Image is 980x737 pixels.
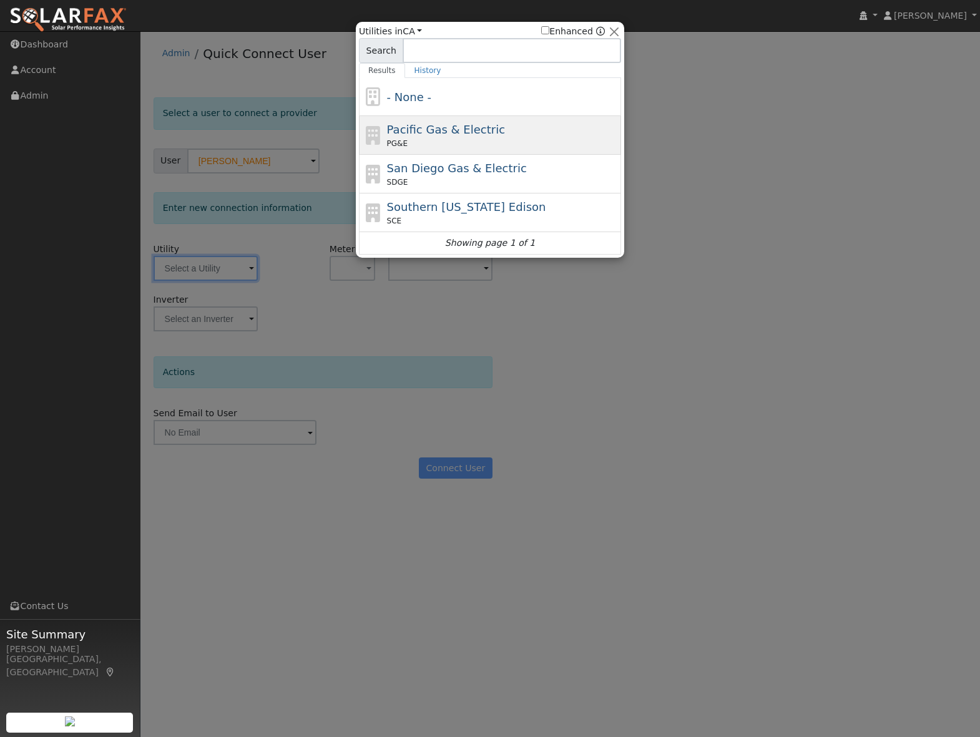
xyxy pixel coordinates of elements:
[445,237,535,250] i: Showing page 1 of 1
[387,90,431,104] span: - None -
[405,63,451,78] a: History
[387,177,408,188] span: SDGE
[65,716,75,726] img: retrieve
[541,25,605,38] span: Show enhanced providers
[9,7,127,33] img: SolarFax
[596,26,605,36] a: Enhanced Providers
[105,667,116,677] a: Map
[6,626,134,643] span: Site Summary
[541,26,549,34] input: Enhanced
[387,123,505,136] span: Pacific Gas & Electric
[387,200,546,213] span: Southern [US_STATE] Edison
[894,11,967,21] span: [PERSON_NAME]
[403,26,422,36] a: CA
[359,63,405,78] a: Results
[6,653,134,679] div: [GEOGRAPHIC_DATA], [GEOGRAPHIC_DATA]
[541,25,593,38] label: Enhanced
[387,215,402,227] span: SCE
[387,162,527,175] span: San Diego Gas & Electric
[359,25,422,38] span: Utilities in
[387,138,408,149] span: PG&E
[359,38,403,63] span: Search
[6,643,134,656] div: [PERSON_NAME]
